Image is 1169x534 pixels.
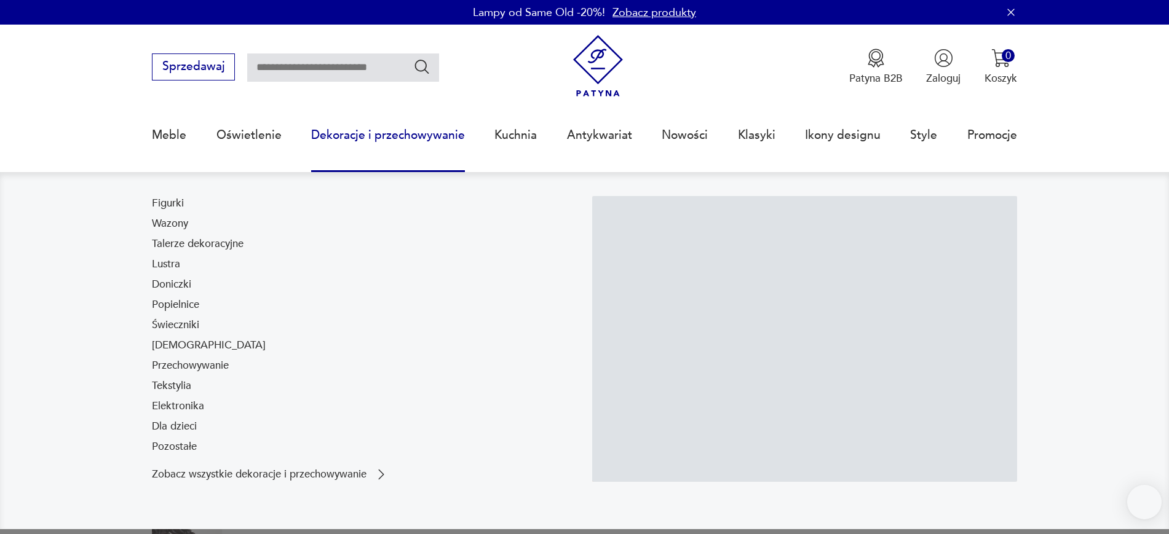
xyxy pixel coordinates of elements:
[849,49,903,85] button: Patyna B2B
[805,107,881,163] a: Ikony designu
[152,399,204,414] a: Elektronika
[849,71,903,85] p: Patyna B2B
[311,107,465,163] a: Dekoracje i przechowywanie
[494,107,537,163] a: Kuchnia
[152,469,367,479] p: Zobacz wszystkie dekoracje i przechowywanie
[152,358,229,373] a: Przechowywanie
[662,107,708,163] a: Nowości
[1002,49,1015,62] div: 0
[934,49,953,68] img: Ikonka użytkownika
[152,419,197,434] a: Dla dzieci
[152,297,199,312] a: Popielnice
[152,467,389,482] a: Zobacz wszystkie dekoracje i przechowywanie
[473,5,605,20] p: Lampy od Same Old -20%!
[152,63,235,73] a: Sprzedawaj
[910,107,937,163] a: Style
[152,237,244,251] a: Talerze dekoracyjne
[1127,485,1162,519] iframe: Smartsupp widget button
[152,107,186,163] a: Meble
[152,196,184,211] a: Figurki
[926,49,961,85] button: Zaloguj
[991,49,1010,68] img: Ikona koszyka
[152,216,188,231] a: Wazony
[985,49,1017,85] button: 0Koszyk
[413,58,431,76] button: Szukaj
[152,379,191,393] a: Tekstylia
[567,107,632,163] a: Antykwariat
[567,35,629,97] img: Patyna - sklep z meblami i dekoracjami vintage
[152,439,197,454] a: Pozostałe
[152,277,191,292] a: Doniczki
[152,53,235,80] button: Sprzedawaj
[152,338,266,353] a: [DEMOGRAPHIC_DATA]
[967,107,1017,163] a: Promocje
[866,49,886,68] img: Ikona medalu
[152,257,180,272] a: Lustra
[849,49,903,85] a: Ikona medaluPatyna B2B
[152,318,199,332] a: Świeczniki
[612,5,696,20] a: Zobacz produkty
[738,107,775,163] a: Klasyki
[216,107,282,163] a: Oświetlenie
[985,71,1017,85] p: Koszyk
[926,71,961,85] p: Zaloguj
